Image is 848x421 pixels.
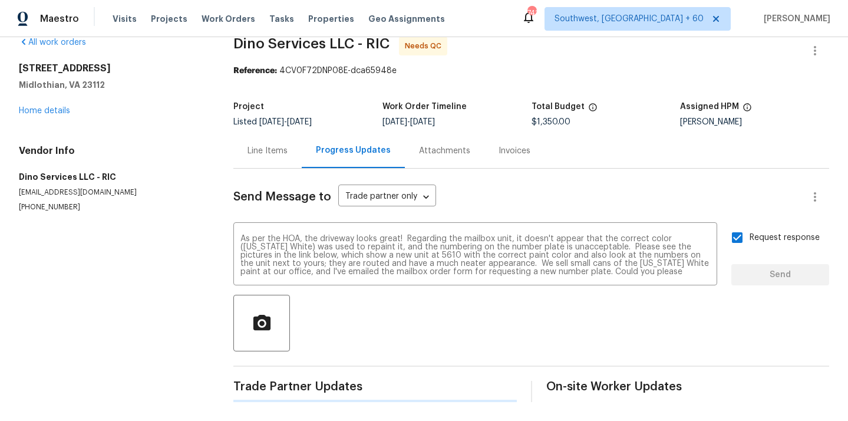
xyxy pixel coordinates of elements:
[233,65,829,77] div: 4CV0F72DNP08E-dca65948e
[240,235,710,276] textarea: As per the HOA, the driveway looks great! Regarding the mailbox unit, it doesn't appear that the ...
[202,13,255,25] span: Work Orders
[680,118,829,126] div: [PERSON_NAME]
[405,40,446,52] span: Needs QC
[308,13,354,25] span: Properties
[233,37,390,51] span: Dino Services LLC - RIC
[287,118,312,126] span: [DATE]
[316,144,391,156] div: Progress Updates
[233,191,331,203] span: Send Message to
[151,13,187,25] span: Projects
[259,118,284,126] span: [DATE]
[546,381,830,393] span: On-site Worker Updates
[532,118,570,126] span: $1,350.00
[233,103,264,111] h5: Project
[743,103,752,118] span: The hpm assigned to this work order.
[555,13,704,25] span: Southwest, [GEOGRAPHIC_DATA] + 60
[19,63,205,74] h2: [STREET_ADDRESS]
[19,38,86,47] a: All work orders
[19,171,205,183] h5: Dino Services LLC - RIC
[19,145,205,157] h4: Vendor Info
[499,145,530,157] div: Invoices
[368,13,445,25] span: Geo Assignments
[419,145,470,157] div: Attachments
[410,118,435,126] span: [DATE]
[19,79,205,91] h5: Midlothian, VA 23112
[532,103,585,111] h5: Total Budget
[19,188,205,198] p: [EMAIL_ADDRESS][DOMAIN_NAME]
[588,103,598,118] span: The total cost of line items that have been proposed by Opendoor. This sum includes line items th...
[527,7,536,19] div: 741
[113,13,137,25] span: Visits
[382,103,467,111] h5: Work Order Timeline
[248,145,288,157] div: Line Items
[259,118,312,126] span: -
[382,118,435,126] span: -
[759,13,830,25] span: [PERSON_NAME]
[233,118,312,126] span: Listed
[19,202,205,212] p: [PHONE_NUMBER]
[750,232,820,244] span: Request response
[233,67,277,75] b: Reference:
[680,103,739,111] h5: Assigned HPM
[19,107,70,115] a: Home details
[269,15,294,23] span: Tasks
[233,381,517,393] span: Trade Partner Updates
[338,188,436,207] div: Trade partner only
[40,13,79,25] span: Maestro
[382,118,407,126] span: [DATE]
